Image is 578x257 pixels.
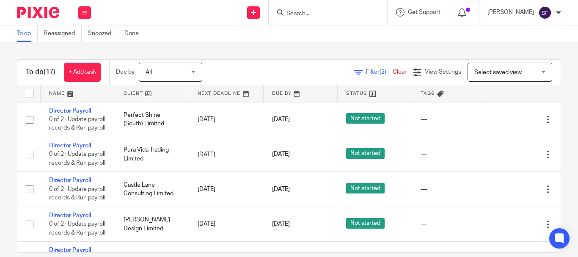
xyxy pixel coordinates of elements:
h1: To do [26,68,55,77]
div: --- [421,220,478,228]
a: Reassigned [44,25,82,42]
span: Tags [421,91,435,96]
td: [PERSON_NAME] Design Limited [115,207,190,241]
td: [DATE] [189,102,264,137]
div: --- [421,185,478,193]
span: (2) [380,69,386,75]
span: Get Support [408,9,440,15]
p: [PERSON_NAME] [487,8,534,17]
span: 0 of 2 · Update payroll records & Run payroll [49,186,105,201]
span: Not started [346,113,385,124]
span: Not started [346,183,385,193]
td: Pura Vida Trading Limited [115,137,190,171]
td: [DATE] [189,207,264,241]
td: Perfect Shine (South) Limited [115,102,190,137]
span: Not started [346,148,385,159]
td: Castle Lane Consulting Limited [115,172,190,207]
p: Due by [116,68,135,76]
a: To do [17,25,38,42]
span: [DATE] [272,152,290,158]
span: Not started [346,218,385,229]
span: Filter [366,69,393,75]
a: + Add task [64,63,101,82]
td: [DATE] [189,172,264,207]
a: Director Payroll [49,108,91,114]
span: [DATE] [272,186,290,192]
a: Director Payroll [49,143,91,149]
div: --- [421,150,478,159]
span: 0 of 2 · Update payroll records & Run payroll [49,116,105,131]
span: [DATE] [272,221,290,227]
a: Director Payroll [49,213,91,218]
span: 0 of 2 · Update payroll records & Run payroll [49,221,105,236]
span: 0 of 2 · Update payroll records & Run payroll [49,152,105,166]
a: Done [124,25,145,42]
a: Director Payroll [49,247,91,253]
td: [DATE] [189,137,264,171]
span: Select saved view [474,69,522,75]
span: All [146,69,152,75]
a: Clear [393,69,407,75]
input: Search [286,10,362,18]
a: Snoozed [88,25,118,42]
a: Director Payroll [49,177,91,183]
span: [DATE] [272,116,290,122]
div: --- [421,115,478,124]
img: Pixie [17,7,59,18]
span: View Settings [425,69,461,75]
img: svg%3E [538,6,552,19]
span: (17) [44,69,55,75]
